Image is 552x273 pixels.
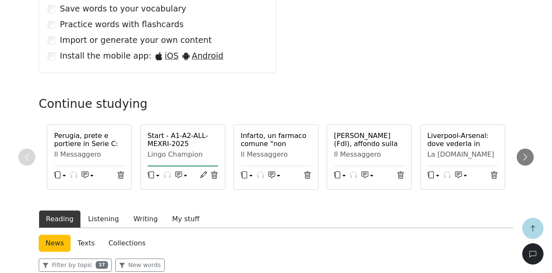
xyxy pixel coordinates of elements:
[126,210,165,228] button: Writing
[39,210,81,228] button: Reading
[60,19,184,31] label: Practice words with flashcards
[39,235,71,252] a: News
[241,132,311,180] a: Infarto, un farmaco comune "non funziona". Lo studio: "Aumenta il rischio di morte nelle donne"
[241,150,311,159] div: Il Messaggero
[71,235,102,252] a: Texts
[54,150,125,159] div: Il Messaggero
[96,261,108,269] span: 17
[148,150,218,159] div: Lingo Champion
[155,50,179,62] a: iOS
[102,235,152,252] a: Collections
[334,150,404,159] div: Il Messaggero
[148,132,218,156] a: Start - A1-A2-ALL-MEXRI-2025 (Unknown)
[81,210,126,228] button: Listening
[115,259,165,272] button: New words
[165,210,207,228] button: My stuff
[39,259,112,272] button: Filter by topic17
[60,50,223,62] div: Install the mobile app :
[60,34,212,47] label: Import or generate your own content
[39,97,336,111] h3: Continue studying
[182,50,223,62] a: Android
[54,132,125,164] a: Perugia, prete e portiere in Serie C: "Nello sport vivo il vangelo"
[427,150,498,159] div: La [DOMAIN_NAME]
[334,132,404,189] a: [PERSON_NAME] (FdI), affondo sulla magistratura: "Ha perso credibilità". Lo sprint sulla rifroma:...
[60,3,186,15] label: Save words to your vocabulary
[427,132,498,172] a: Liverpool-Arsenal: dove vederla in diretta tv e streaming, probabili formazioni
